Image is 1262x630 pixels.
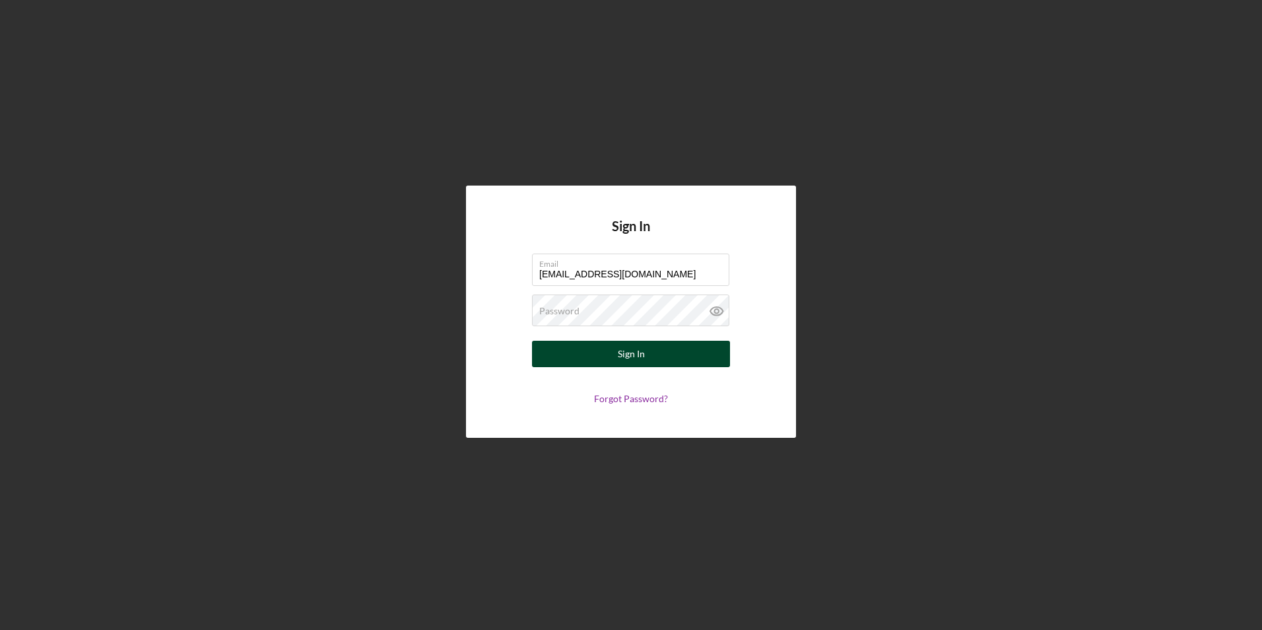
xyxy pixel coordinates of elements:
[539,254,729,269] label: Email
[612,219,650,254] h4: Sign In
[532,341,730,367] button: Sign In
[539,306,580,316] label: Password
[594,393,668,404] a: Forgot Password?
[618,341,645,367] div: Sign In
